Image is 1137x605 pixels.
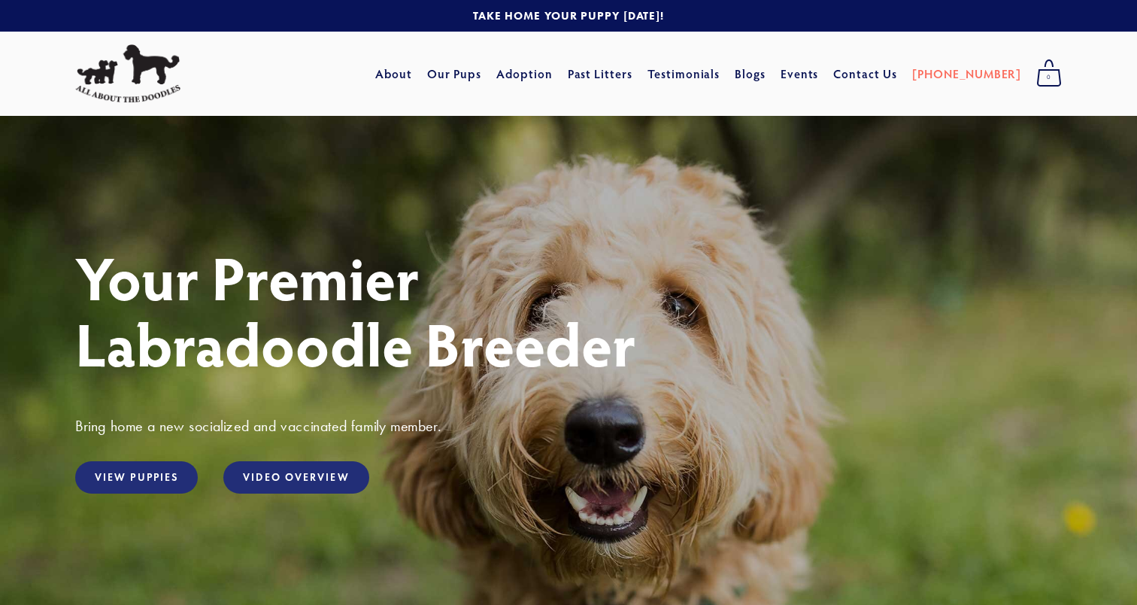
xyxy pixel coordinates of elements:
[75,461,198,494] a: View Puppies
[75,244,1062,376] h1: Your Premier Labradoodle Breeder
[75,416,1062,436] h3: Bring home a new socialized and vaccinated family member.
[223,461,368,494] a: Video Overview
[647,60,720,87] a: Testimonials
[781,60,819,87] a: Events
[375,60,412,87] a: About
[1036,68,1062,87] span: 0
[496,60,553,87] a: Adoption
[735,60,766,87] a: Blogs
[1029,55,1069,93] a: 0 items in cart
[568,65,633,81] a: Past Litters
[912,60,1021,87] a: [PHONE_NUMBER]
[833,60,897,87] a: Contact Us
[427,60,482,87] a: Our Pups
[75,44,180,103] img: All About The Doodles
